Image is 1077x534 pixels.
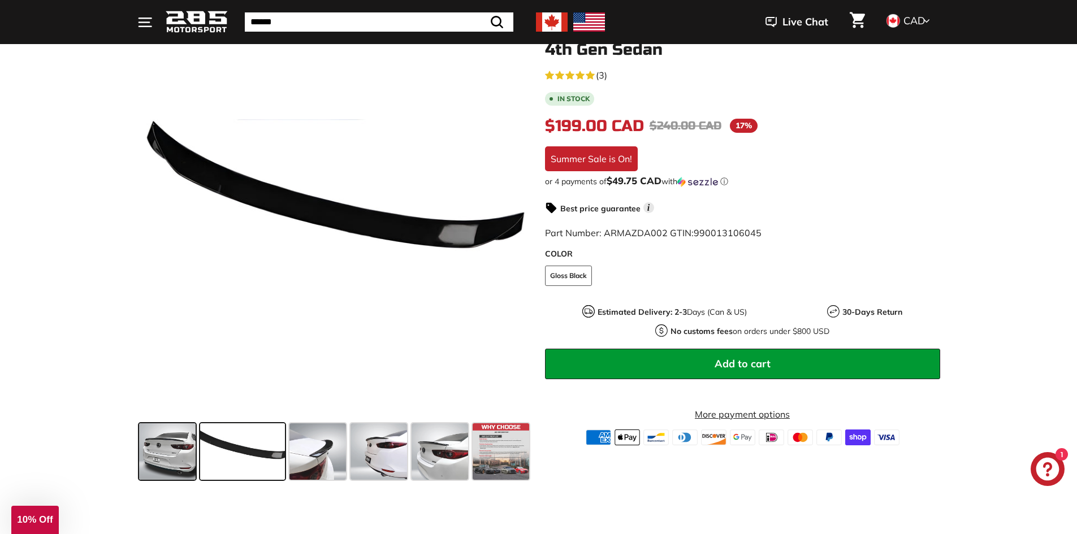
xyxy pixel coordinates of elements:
[650,119,721,133] span: $240.00 CAD
[730,119,758,133] span: 17%
[1027,452,1068,489] inbox-online-store-chat: Shopify online store chat
[730,429,755,445] img: google_pay
[586,429,611,445] img: american_express
[11,506,59,534] div: 10% Off
[598,307,687,317] strong: Estimated Delivery: 2-3
[17,514,53,525] span: 10% Off
[816,429,842,445] img: paypal
[759,429,784,445] img: ideal
[677,177,718,187] img: Sezzle
[672,429,698,445] img: diners_club
[545,248,940,260] label: COLOR
[545,146,638,171] div: Summer Sale is On!
[166,9,228,36] img: Logo_285_Motorsport_areodynamics_components
[598,306,747,318] p: Days (Can & US)
[701,429,726,445] img: discover
[557,95,590,102] b: In stock
[545,67,940,82] a: 5.0 rating (3 votes)
[545,116,644,136] span: $199.00 CAD
[845,429,871,445] img: shopify_pay
[545,176,940,187] div: or 4 payments of$49.75 CADwithSezzle Click to learn more about Sezzle
[596,68,607,82] span: (3)
[643,429,669,445] img: bancontact
[903,14,925,27] span: CAD
[245,12,513,32] input: Search
[545,227,762,238] span: Part Number: ARMAZDA002 GTIN:
[545,407,940,421] a: More payment options
[615,429,640,445] img: apple_pay
[643,202,654,213] span: i
[782,15,828,29] span: Live Chat
[751,8,843,36] button: Live Chat
[843,3,872,41] a: Cart
[545,349,940,379] button: Add to cart
[607,175,661,186] span: $49.75 CAD
[545,24,940,59] h1: OEM Style Trunk Spoiler - [DATE]-[DATE] Mazda 3 4th Gen Sedan
[694,227,762,238] span: 990013106045
[842,307,902,317] strong: 30-Days Return
[715,357,771,370] span: Add to cart
[560,203,641,214] strong: Best price guarantee
[545,176,940,187] div: or 4 payments of with
[671,325,829,337] p: on orders under $800 USD
[788,429,813,445] img: master
[671,326,733,336] strong: No customs fees
[874,429,899,445] img: visa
